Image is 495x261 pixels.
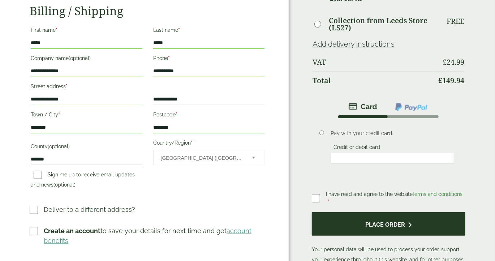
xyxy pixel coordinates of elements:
label: Country/Region [153,138,264,150]
abbr: required [56,27,57,33]
label: Last name [153,25,264,37]
a: account benefits [44,227,251,244]
abbr: required [58,112,60,117]
label: First name [31,25,142,37]
span: (optional) [48,144,70,149]
p: to save your details for next time and get [44,226,266,245]
p: Pay with your credit card. [331,129,454,137]
abbr: required [178,27,180,33]
span: United Kingdom (UK) [161,150,242,166]
img: stripe.png [349,102,377,111]
span: (optional) [69,55,91,61]
abbr: required [66,84,68,89]
th: VAT [313,54,434,71]
label: Credit or debit card [331,144,383,152]
span: £ [439,76,443,85]
label: Company name [31,53,142,65]
abbr: required [168,55,170,61]
img: ppcp-gateway.png [395,102,428,112]
label: Postcode [153,110,264,122]
abbr: required [176,112,177,117]
span: Country/Region [153,150,264,165]
iframe: Secure card payment input frame [333,155,452,162]
label: Town / City [31,110,142,122]
abbr: required [191,140,193,146]
bdi: 24.99 [443,57,465,67]
span: (optional) [53,182,76,188]
abbr: required [327,199,329,205]
label: Collection from Leeds Store (LS27) [329,17,434,31]
label: County [31,141,142,154]
a: Add delivery instructions [313,40,395,48]
span: I have read and agree to the website [326,191,462,197]
bdi: 149.94 [439,76,465,85]
input: Sign me up to receive email updates and news(optional) [34,171,42,179]
h2: Billing / Shipping [30,4,266,18]
a: terms and conditions [413,191,462,197]
span: £ [443,57,447,67]
th: Total [313,72,434,89]
label: Street address [31,81,142,94]
label: Sign me up to receive email updates and news [31,172,135,190]
button: Place order [312,212,465,236]
label: Phone [153,53,264,65]
p: Free [447,17,465,26]
p: Deliver to a different address? [44,205,135,214]
strong: Create an account [44,227,100,235]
